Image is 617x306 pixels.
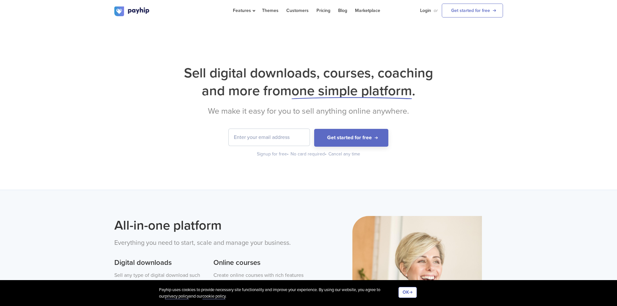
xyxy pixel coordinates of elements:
img: logo.svg [114,6,150,16]
span: . [412,83,415,99]
h3: Digital downloads [114,258,204,268]
span: • [287,151,289,157]
h1: Sell digital downloads, courses, coaching and more from [114,64,503,100]
p: Sell any type of digital download such as ebooks, software, design assets, templates, video, musi... [114,271,204,304]
div: Cancel any time [328,151,360,157]
a: Get started for free [442,4,503,17]
h2: All-in-one platform [114,216,304,235]
input: Enter your email address [229,129,310,146]
span: • [325,151,326,157]
button: OK [398,287,417,298]
a: privacy policy [165,294,189,299]
a: cookie policy [202,294,225,299]
div: No card required [291,151,327,157]
h2: We make it easy for you to sell anything online anywhere. [114,106,503,116]
div: Payhip uses cookies to provide necessary site functionality and improve your experience. By using... [159,287,398,300]
button: Get started for free [314,129,388,147]
p: Create online courses with rich features such as videos, digital files, quizzes and assignments. ... [213,271,303,304]
span: Features [233,8,254,13]
p: Everything you need to start, scale and manage your business. [114,238,304,248]
span: one simple platform [291,83,412,99]
h3: Online courses [213,258,303,268]
div: Signup for free [257,151,289,157]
